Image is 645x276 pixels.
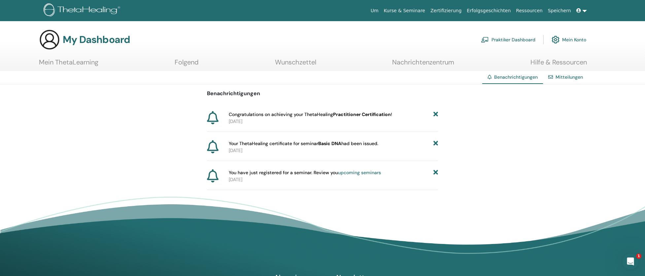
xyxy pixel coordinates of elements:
[229,169,381,176] span: You have just registered for a seminar. Review you
[636,254,641,259] span: 1
[556,74,583,80] a: Mitteilungen
[381,5,428,17] a: Kurse & Seminare
[39,29,60,50] img: generic-user-icon.jpg
[333,111,391,117] b: Practitioner Certification
[552,32,586,47] a: Mein Konto
[39,58,98,71] a: Mein ThetaLearning
[623,254,638,269] iframe: Intercom live chat
[229,140,378,147] span: Your ThetaHealing certificate for seminar had been issued.
[229,111,392,118] span: Congratulations on achieving your ThetaHealing !
[545,5,574,17] a: Speichern
[44,3,122,18] img: logo.png
[428,5,464,17] a: Zertifizierung
[513,5,545,17] a: Ressourcen
[207,90,438,98] p: Benachrichtigungen
[175,58,199,71] a: Folgend
[392,58,454,71] a: Nachrichtenzentrum
[464,5,513,17] a: Erfolgsgeschichten
[481,32,535,47] a: Praktiker Dashboard
[275,58,316,71] a: Wunschzettel
[530,58,587,71] a: Hilfe & Ressourcen
[318,140,341,146] b: Basic DNA
[368,5,381,17] a: Um
[229,176,438,183] p: [DATE]
[494,74,538,80] span: Benachrichtigungen
[552,34,560,45] img: cog.svg
[338,170,381,176] a: upcoming seminars
[229,147,438,154] p: [DATE]
[229,118,438,125] p: [DATE]
[481,37,489,43] img: chalkboard-teacher.svg
[63,34,130,46] h3: My Dashboard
